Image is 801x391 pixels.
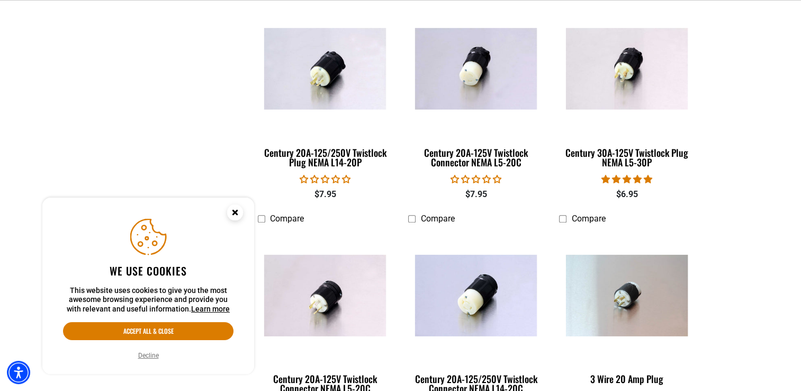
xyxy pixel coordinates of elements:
[560,28,694,110] img: Century 30A-125V Twistlock Plug NEMA L5-30P
[63,286,233,314] p: This website uses cookies to give you the most awesome browsing experience and provide you with r...
[408,3,543,173] a: Century 20A-125V Twistlock Connector NEMA L5-20C Century 20A-125V Twistlock Connector NEMA L5-20C
[408,188,543,201] div: $7.95
[258,254,392,336] img: Century 20A-125V Twistlock Connector NEMA L5-20C
[409,28,543,110] img: Century 20A-125V Twistlock Connector NEMA L5-20C
[560,254,694,336] img: 3 Wire 20 Amp Plug
[135,350,162,361] button: Decline
[408,148,543,167] div: Century 20A-125V Twistlock Connector NEMA L5-20C
[7,361,30,384] div: Accessibility Menu
[191,305,230,313] a: This website uses cookies to give you the most awesome browsing experience and provide you with r...
[559,188,694,201] div: $6.95
[300,174,350,184] span: 0.00 stars
[63,264,233,278] h2: We use cookies
[571,214,605,224] span: Compare
[409,254,543,336] img: Century 20A-125/250V Twistlock Connector NEMA L14-20C
[216,198,254,230] button: Close this option
[559,374,694,384] div: 3 Wire 20 Amp Plug
[258,188,393,201] div: $7.95
[63,322,233,340] button: Accept all & close
[258,3,393,173] a: Century 20A-125/250V Twistlock Plug NEMA L14-20P Century 20A-125/250V Twistlock Plug NEMA L14-20P
[559,229,694,390] a: 3 Wire 20 Amp Plug 3 Wire 20 Amp Plug
[601,174,652,184] span: 5.00 stars
[559,3,694,173] a: Century 30A-125V Twistlock Plug NEMA L5-30P Century 30A-125V Twistlock Plug NEMA L5-30P
[258,148,393,167] div: Century 20A-125/250V Twistlock Plug NEMA L14-20P
[42,198,254,375] aside: Cookie Consent
[559,148,694,167] div: Century 30A-125V Twistlock Plug NEMA L5-30P
[451,174,501,184] span: 0.00 stars
[270,214,304,224] span: Compare
[258,28,392,110] img: Century 20A-125/250V Twistlock Plug NEMA L14-20P
[420,214,454,224] span: Compare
